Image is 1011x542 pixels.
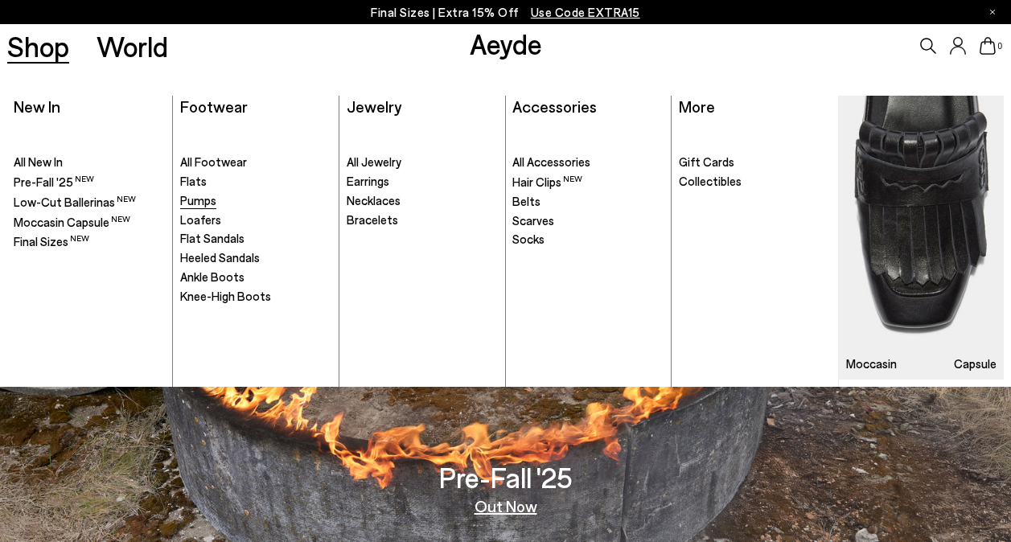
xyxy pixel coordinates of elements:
span: Knee-High Boots [180,289,271,303]
a: Necklaces [347,193,498,209]
a: World [97,32,168,60]
a: Out Now [475,498,537,514]
a: All Jewelry [347,154,498,170]
a: Belts [512,194,664,210]
a: All Accessories [512,154,664,170]
span: All Footwear [180,154,247,169]
a: Moccasin Capsule [14,214,165,231]
a: Aeyde [470,27,542,60]
span: Pre-Fall '25 [14,175,94,189]
a: Knee-High Boots [180,289,331,305]
a: Pre-Fall '25 [14,174,165,191]
span: Socks [512,232,545,246]
a: Heeled Sandals [180,250,331,266]
span: Ankle Boots [180,269,245,284]
span: Navigate to /collections/ss25-final-sizes [531,5,640,19]
a: New In [14,96,60,116]
a: Ankle Boots [180,269,331,285]
a: Bracelets [347,212,498,228]
a: Gift Cards [679,154,831,170]
a: 0 [980,37,996,55]
a: Jewelry [347,96,401,116]
span: Earrings [347,174,389,188]
span: Heeled Sandals [180,250,260,265]
a: More [679,96,715,116]
a: Moccasin Capsule [839,96,1005,380]
span: Hair Clips [512,175,582,189]
span: All New In [14,154,63,169]
a: Shop [7,32,69,60]
span: Flat Sandals [180,231,245,245]
a: All Footwear [180,154,331,170]
span: Loafers [180,212,221,227]
span: All Jewelry [347,154,401,169]
span: 0 [996,42,1004,51]
h3: Pre-Fall '25 [439,463,573,491]
h3: Moccasin [846,358,897,370]
span: Collectibles [679,174,742,188]
a: Flats [180,174,331,190]
span: Moccasin Capsule [14,215,130,229]
span: Belts [512,194,540,208]
span: Pumps [180,193,216,207]
span: Low-Cut Ballerinas [14,195,136,209]
a: Collectibles [679,174,831,190]
a: Loafers [180,212,331,228]
a: Socks [512,232,664,248]
span: Final Sizes [14,234,89,248]
a: Earrings [347,174,498,190]
a: Final Sizes [14,233,165,250]
span: Gift Cards [679,154,734,169]
a: Flat Sandals [180,231,331,247]
h3: Capsule [954,358,997,370]
p: Final Sizes | Extra 15% Off [371,2,640,23]
a: Pumps [180,193,331,209]
img: Mobile_e6eede4d-78b8-4bd1-ae2a-4197e375e133_900x.jpg [839,96,1005,380]
a: Accessories [512,96,597,116]
span: All Accessories [512,154,590,169]
span: Scarves [512,213,554,228]
a: Scarves [512,213,664,229]
a: Hair Clips [512,174,664,191]
span: Bracelets [347,212,398,227]
a: All New In [14,154,165,170]
span: Necklaces [347,193,401,207]
span: Flats [180,174,207,188]
a: Footwear [180,96,248,116]
a: Low-Cut Ballerinas [14,194,165,211]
